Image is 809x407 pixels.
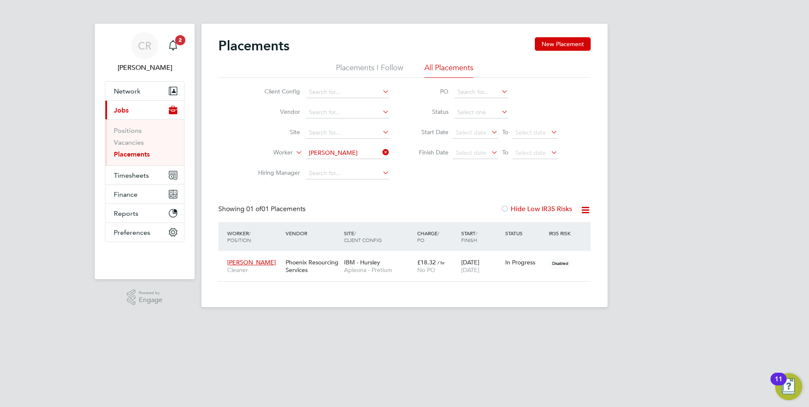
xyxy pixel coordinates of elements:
span: CR [138,40,151,51]
button: Reports [105,204,184,223]
input: Select one [454,107,508,118]
div: [DATE] [459,254,503,278]
a: [PERSON_NAME]CleanerPhoenix Resourcing ServicesIBM - HursleyApleona - Pretium£18.32 / hrNo PO[DAT... [225,254,591,261]
span: [PERSON_NAME] [227,258,276,266]
input: Search for... [306,127,389,139]
span: Select date [456,129,486,136]
a: CR[PERSON_NAME] [105,32,184,73]
label: Hide Low IR35 Risks [501,205,572,213]
button: Network [105,82,184,100]
span: £18.32 [417,258,436,266]
span: Engage [139,297,162,304]
span: Catherine Rowland [105,63,184,73]
div: 11 [775,379,782,390]
span: 2 [175,35,185,45]
span: [DATE] [461,266,479,274]
input: Search for... [454,86,508,98]
div: Start [459,225,503,247]
label: Start Date [410,128,449,136]
label: Client Config [251,88,300,95]
button: Preferences [105,223,184,242]
button: Timesheets [105,166,184,184]
input: Search for... [306,86,389,98]
span: / Finish [461,230,477,243]
label: Vendor [251,108,300,115]
span: / Client Config [344,230,382,243]
span: Select date [515,149,546,157]
div: Vendor [283,225,342,241]
span: IBM - Hursley [344,258,380,266]
span: To [500,147,511,158]
span: Powered by [139,289,162,297]
span: Timesheets [114,171,149,179]
label: PO [410,88,449,95]
span: Jobs [114,106,129,114]
label: Hiring Manager [251,169,300,176]
button: Open Resource Center, 11 new notifications [775,373,802,400]
span: Select date [456,149,486,157]
a: Powered byEngage [127,289,163,305]
button: New Placement [535,37,591,51]
span: Preferences [114,228,150,236]
span: Apleona - Pretium [344,266,413,274]
button: Jobs [105,101,184,119]
button: Finance [105,185,184,203]
div: Phoenix Resourcing Services [283,254,342,278]
img: fastbook-logo-retina.png [105,250,184,264]
div: Worker [225,225,283,247]
span: No PO [417,266,435,274]
div: Site [342,225,415,247]
h2: Placements [218,37,289,54]
span: To [500,126,511,137]
label: Status [410,108,449,115]
span: / PO [417,230,439,243]
span: Reports [114,209,138,217]
li: All Placements [424,63,473,78]
a: Go to home page [105,250,184,264]
a: Placements [114,150,150,158]
li: Placements I Follow [336,63,403,78]
span: / hr [438,259,445,266]
a: Positions [114,126,142,135]
label: Site [251,128,300,136]
span: Finance [114,190,138,198]
nav: Main navigation [95,24,195,279]
div: Showing [218,205,307,214]
span: Cleaner [227,266,281,274]
span: 01 of [246,205,261,213]
div: Jobs [105,119,184,165]
input: Search for... [306,107,389,118]
div: In Progress [505,258,545,266]
a: 2 [165,32,182,59]
div: Status [503,225,547,241]
span: Network [114,87,140,95]
div: IR35 Risk [547,225,576,241]
input: Search for... [306,147,389,159]
span: Disabled [549,258,572,269]
div: Charge [415,225,459,247]
span: 01 Placements [246,205,305,213]
span: Select date [515,129,546,136]
label: Finish Date [410,148,449,156]
a: Vacancies [114,138,144,146]
span: / Position [227,230,251,243]
label: Worker [244,148,293,157]
input: Search for... [306,168,389,179]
